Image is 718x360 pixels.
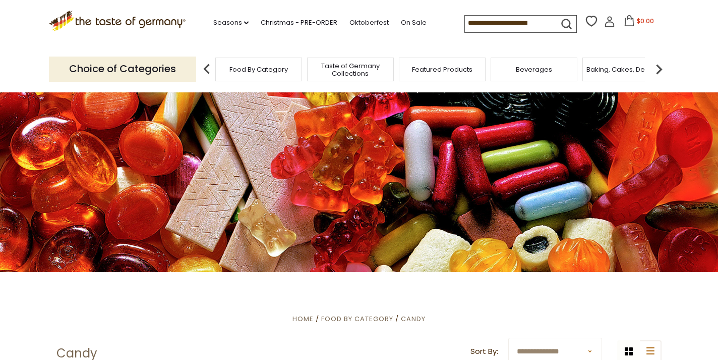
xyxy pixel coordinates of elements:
a: On Sale [401,17,427,28]
a: Christmas - PRE-ORDER [261,17,337,28]
a: Featured Products [412,66,472,73]
a: Candy [401,314,426,324]
p: Choice of Categories [49,57,196,81]
a: Taste of Germany Collections [310,62,391,77]
a: Home [292,314,314,324]
label: Sort By: [470,345,498,358]
a: Food By Category [229,66,288,73]
img: previous arrow [197,59,217,79]
img: next arrow [649,59,669,79]
a: Seasons [213,17,249,28]
span: $0.00 [637,17,654,25]
a: Baking, Cakes, Desserts [586,66,665,73]
a: Oktoberfest [349,17,389,28]
a: Beverages [516,66,552,73]
button: $0.00 [617,15,660,30]
a: Food By Category [321,314,393,324]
